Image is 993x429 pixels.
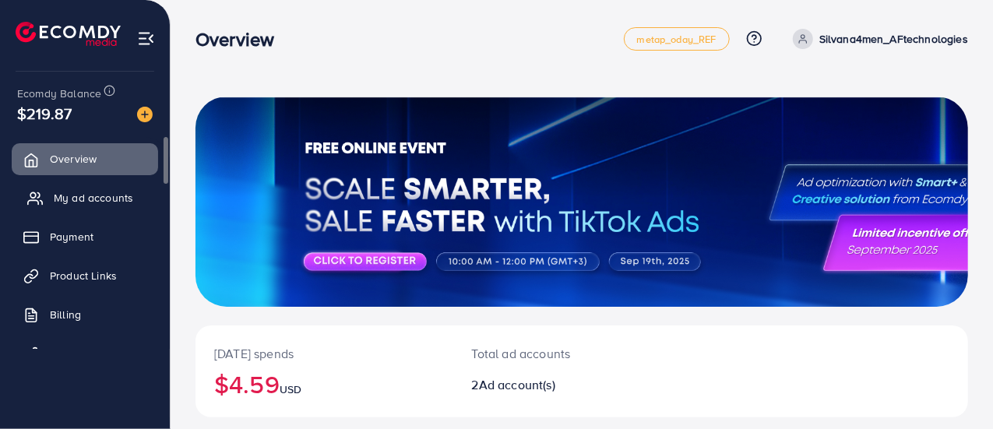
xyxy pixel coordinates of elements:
[12,221,158,252] a: Payment
[214,369,435,399] h2: $4.59
[214,344,435,363] p: [DATE] spends
[17,86,101,101] span: Ecomdy Balance
[50,346,133,361] span: Affiliate Program
[479,376,555,393] span: Ad account(s)
[54,190,133,206] span: My ad accounts
[12,299,158,330] a: Billing
[12,182,158,213] a: My ad accounts
[787,29,968,49] a: Silvana4men_AFtechnologies
[16,22,121,46] img: logo
[637,34,717,44] span: metap_oday_REF
[50,268,117,283] span: Product Links
[50,151,97,167] span: Overview
[819,30,968,48] p: Silvana4men_AFtechnologies
[12,260,158,291] a: Product Links
[624,27,730,51] a: metap_oday_REF
[12,143,158,174] a: Overview
[50,307,81,322] span: Billing
[12,338,158,369] a: Affiliate Program
[50,229,93,244] span: Payment
[17,102,72,125] span: $219.87
[137,107,153,122] img: image
[472,344,628,363] p: Total ad accounts
[137,30,155,47] img: menu
[195,28,287,51] h3: Overview
[280,382,301,397] span: USD
[927,359,981,417] iframe: Chat
[472,378,628,392] h2: 2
